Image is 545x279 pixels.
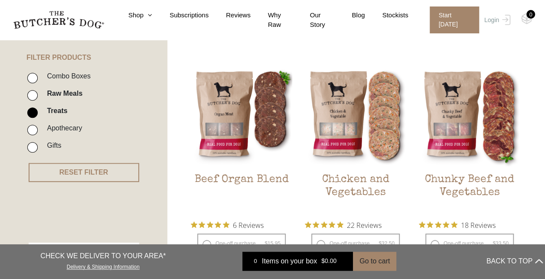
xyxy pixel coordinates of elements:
[425,234,514,253] label: One-off purchase
[430,6,479,33] span: Start [DATE]
[264,240,281,247] bdi: 15.95
[482,6,510,33] a: Login
[521,13,532,24] img: TBD_Cart-Empty.png
[29,163,139,182] button: RESET FILTER
[191,218,264,231] button: Rated 5 out of 5 stars from 6 reviews. Jump to reviews.
[334,10,365,20] a: Blog
[486,251,543,272] button: BACK TO TOP
[379,240,395,247] bdi: 32.50
[379,240,382,247] span: $
[493,240,509,247] bdi: 33.50
[421,6,482,33] a: Start [DATE]
[305,65,406,214] a: Chicken and VegetablesChicken and Vegetables
[251,10,293,30] a: Why Raw
[233,218,264,231] span: 6 Reviews
[311,234,400,253] label: One-off purchase
[419,65,520,214] a: Chunky Beef and VegetablesChunky Beef and Vegetables
[191,65,292,214] a: Beef Organ BlendBeef Organ Blend
[249,257,262,266] div: 0
[42,105,67,117] label: Treats
[191,65,292,166] img: Beef Organ Blend
[42,122,82,134] label: Apothecary
[461,218,496,231] span: 18 Reviews
[262,256,317,266] span: Items on your box
[419,173,520,214] h2: Chunky Beef and Vegetables
[242,252,353,271] a: 0 Items on your box $0.00
[321,258,336,265] bdi: 0.00
[305,173,406,214] h2: Chicken and Vegetables
[40,251,166,261] p: CHECK WE DELIVER TO YOUR AREA*
[264,240,268,247] span: $
[152,10,209,20] a: Subscriptions
[305,65,406,166] img: Chicken and Vegetables
[321,258,325,265] span: $
[209,10,251,20] a: Reviews
[197,234,286,253] label: One-off purchase
[111,10,152,20] a: Shop
[293,10,335,30] a: Our Story
[347,218,382,231] span: 22 Reviews
[67,262,140,270] a: Delivery & Shipping Information
[191,173,292,214] h2: Beef Organ Blend
[365,10,408,20] a: Stockists
[419,65,520,166] img: Chunky Beef and Vegetables
[305,218,382,231] button: Rated 4.9 out of 5 stars from 22 reviews. Jump to reviews.
[353,252,396,271] button: Go to cart
[419,218,496,231] button: Rated 5 out of 5 stars from 18 reviews. Jump to reviews.
[42,70,91,82] label: Combo Boxes
[42,88,82,99] label: Raw Meals
[42,139,61,151] label: Gifts
[526,10,535,19] div: 0
[493,240,496,247] span: $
